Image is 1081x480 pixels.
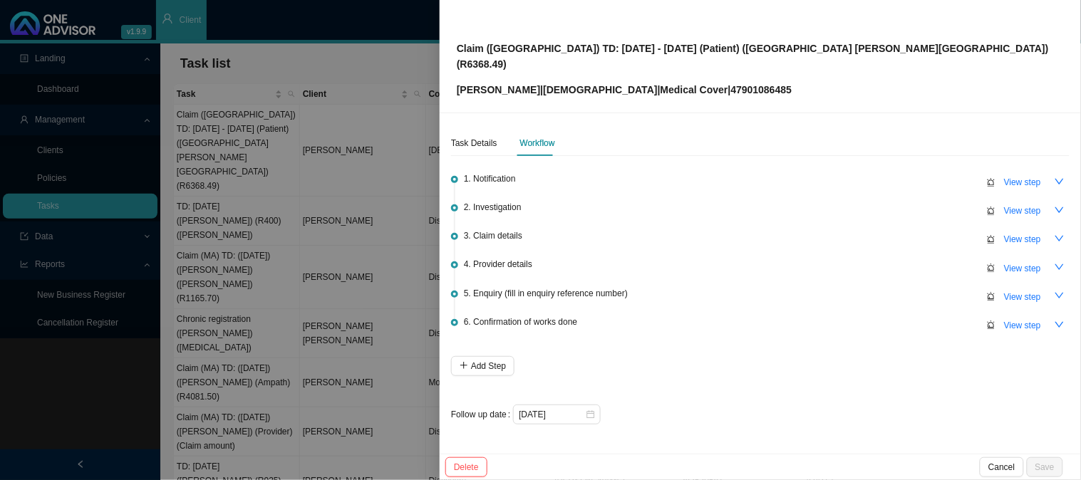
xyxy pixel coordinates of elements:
[995,172,1050,192] button: View step
[1055,177,1065,187] span: down
[454,460,479,474] span: Delete
[1055,262,1065,272] span: down
[995,315,1050,335] button: View step
[543,84,657,95] span: [DEMOGRAPHIC_DATA]
[995,259,1050,278] button: View step
[464,229,522,243] span: 3. Claim details
[987,292,995,301] span: alert
[1004,290,1041,304] span: View step
[451,136,497,150] div: Task Details
[445,457,487,477] button: Delete
[987,178,995,187] span: alert
[980,457,1023,477] button: Cancel
[1004,204,1041,218] span: View step
[987,320,995,329] span: alert
[987,207,995,215] span: alert
[451,356,514,376] button: Add Step
[1004,175,1041,189] span: View step
[987,264,995,272] span: alert
[457,41,1064,72] p: Claim ([GEOGRAPHIC_DATA]) TD: [DATE] - [DATE] (Patient) ([GEOGRAPHIC_DATA] [PERSON_NAME][GEOGRAPH...
[464,200,522,214] span: 2. Investigation
[995,201,1050,221] button: View step
[1004,232,1041,246] span: View step
[464,286,628,301] span: 5. Enquiry (fill in enquiry reference number)
[464,257,532,271] span: 4. Provider details
[1004,261,1041,276] span: View step
[987,235,995,244] span: alert
[471,359,506,373] span: Add Step
[520,136,555,150] div: Workflow
[451,405,513,424] label: Follow up date
[661,84,728,95] span: Medical Cover
[995,229,1050,249] button: View step
[519,407,585,422] input: Select date
[1027,457,1063,477] button: Save
[1055,234,1065,244] span: down
[460,361,468,370] span: plus
[1055,205,1065,215] span: down
[995,287,1050,307] button: View step
[457,82,1064,98] p: [PERSON_NAME] | | | 47901086485
[1055,291,1065,301] span: down
[464,315,577,329] span: 6. Confirmation of works done
[464,172,516,186] span: 1. Notification
[1055,320,1065,330] span: down
[1004,318,1041,333] span: View step
[988,460,1015,474] span: Cancel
